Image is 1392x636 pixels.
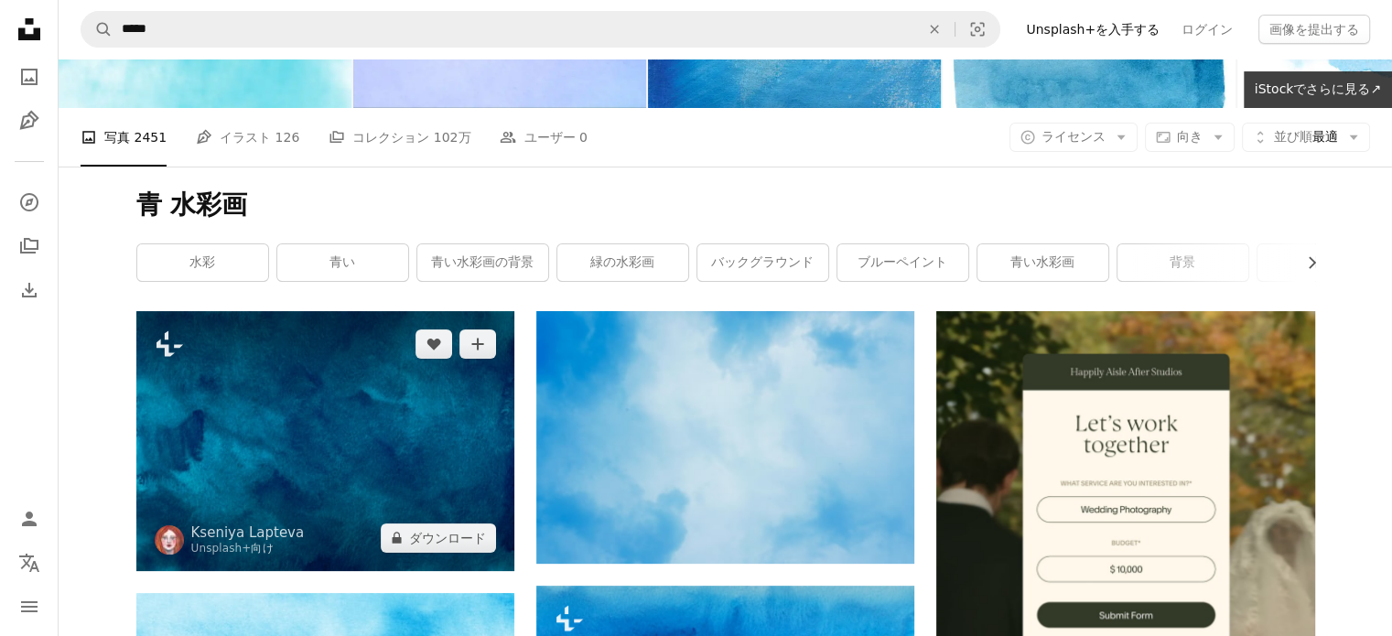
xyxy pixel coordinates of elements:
a: ブルーペイント [837,244,968,281]
h1: 青 水彩画 [136,189,1315,221]
a: 写真 [11,59,48,95]
button: Unsplashで検索する [81,12,113,47]
button: ダウンロード [381,523,496,553]
a: 壁紙 [1257,244,1388,281]
form: サイト内でビジュアルを探す [81,11,1000,48]
div: 向け [191,542,305,556]
button: 言語 [11,544,48,581]
a: 青い [277,244,408,281]
a: ログイン / 登録する [11,501,48,537]
a: コレクション 102万 [329,108,470,167]
button: ビジュアル検索 [955,12,999,47]
a: ユーザー 0 [500,108,587,167]
a: ホーム — Unsplash [11,11,48,51]
a: 水彩 [137,244,268,281]
img: 背景パターン [136,311,514,571]
a: ログイン [1171,15,1244,44]
button: メニュー [11,588,48,625]
button: ライセンス [1009,123,1138,152]
a: 青い空と白い雲 [536,428,914,445]
span: 126 [275,127,300,147]
a: 青い水彩画 [977,244,1108,281]
span: ライセンス [1041,129,1106,144]
a: iStockでさらに見る↗ [1244,71,1392,108]
button: 全てクリア [914,12,955,47]
a: Unsplash+を入手する [1015,15,1171,44]
a: 緑の水彩画 [557,244,688,281]
button: 並び順最適 [1242,123,1370,152]
img: Kseniya Laptevaのプロフィールを見る [155,525,184,555]
a: Unsplash+ [191,542,252,555]
button: コレクションに追加する [459,329,496,359]
a: ダウンロード履歴 [11,272,48,308]
a: 背景 [1117,244,1248,281]
a: 探す [11,184,48,221]
button: 向き [1145,123,1235,152]
a: イラスト 126 [196,108,299,167]
a: 背景パターン [136,433,514,449]
button: 画像を提出する [1258,15,1370,44]
button: いいね！ [415,329,452,359]
span: 向き [1177,129,1203,144]
span: 並び順 [1274,129,1312,144]
a: イラスト [11,102,48,139]
span: 0 [579,127,588,147]
span: 102万 [434,127,471,147]
a: Kseniya Lapteva [191,523,305,542]
button: リストを右にスクロールする [1295,244,1315,281]
a: バックグラウンド [697,244,828,281]
span: 最適 [1274,128,1338,146]
a: コレクション [11,228,48,264]
span: iStockでさらに見る ↗ [1255,81,1381,96]
img: 青い空と白い雲 [536,311,914,563]
a: 青い水彩画の背景 [417,244,548,281]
